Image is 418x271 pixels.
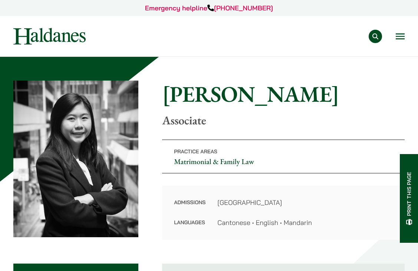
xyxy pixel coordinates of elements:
[162,113,405,127] p: Associate
[396,33,405,39] button: Open menu
[174,148,217,155] span: Practice Areas
[174,218,205,228] dt: Languages
[145,4,273,12] a: Emergency helpline[PHONE_NUMBER]
[174,197,205,218] dt: Admissions
[13,28,86,45] img: Logo of Haldanes
[217,197,393,208] dd: [GEOGRAPHIC_DATA]
[162,81,405,107] h1: [PERSON_NAME]
[174,157,254,166] a: Matrimonial & Family Law
[369,30,382,43] button: Search
[217,218,393,228] dd: Cantonese • English • Mandarin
